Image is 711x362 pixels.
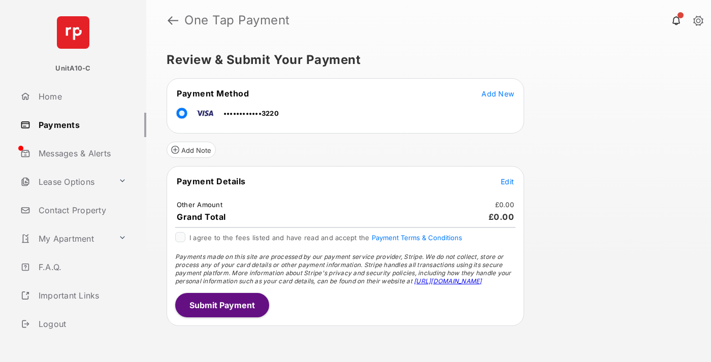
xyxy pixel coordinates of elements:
[167,142,216,158] button: Add Note
[175,293,269,317] button: Submit Payment
[57,16,89,49] img: svg+xml;base64,PHN2ZyB4bWxucz0iaHR0cDovL3d3dy53My5vcmcvMjAwMC9zdmciIHdpZHRoPSI2NCIgaGVpZ2h0PSI2NC...
[372,234,462,242] button: I agree to the fees listed and have read and accept the
[189,234,462,242] span: I agree to the fees listed and have read and accept the
[16,198,146,222] a: Contact Property
[16,170,114,194] a: Lease Options
[177,176,246,186] span: Payment Details
[16,113,146,137] a: Payments
[489,212,514,222] span: £0.00
[184,14,290,26] strong: One Tap Payment
[16,255,146,279] a: F.A.Q.
[167,54,683,66] h5: Review & Submit Your Payment
[223,109,279,117] span: ••••••••••••3220
[16,141,146,166] a: Messages & Alerts
[16,84,146,109] a: Home
[481,88,514,98] button: Add New
[175,253,511,285] span: Payments made on this site are processed by our payment service provider, Stripe. We do not colle...
[55,63,90,74] p: UnitA10-C
[16,226,114,251] a: My Apartment
[414,277,481,285] a: [URL][DOMAIN_NAME]
[495,200,514,209] td: £0.00
[481,89,514,98] span: Add New
[176,200,223,209] td: Other Amount
[501,177,514,186] span: Edit
[16,312,146,336] a: Logout
[177,212,226,222] span: Grand Total
[177,88,249,98] span: Payment Method
[16,283,131,308] a: Important Links
[501,176,514,186] button: Edit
